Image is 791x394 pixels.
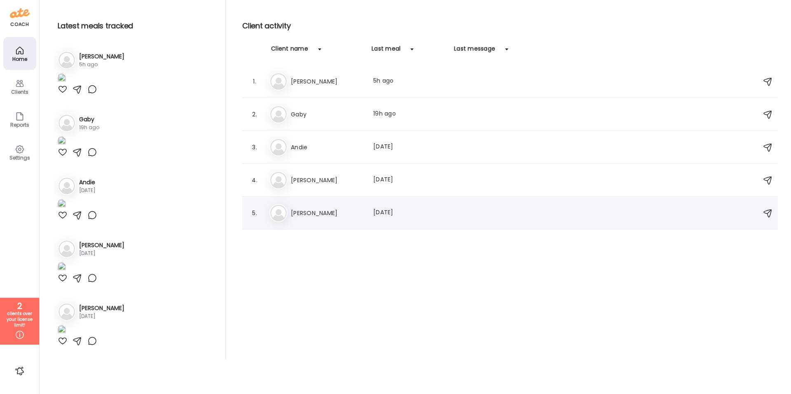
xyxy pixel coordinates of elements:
[270,106,287,123] img: bg-avatar-default.svg
[59,115,75,131] img: bg-avatar-default.svg
[79,124,99,131] div: 19h ago
[59,304,75,320] img: bg-avatar-default.svg
[250,142,260,152] div: 3.
[3,311,36,328] div: clients over your license limit!
[373,208,446,218] div: [DATE]
[79,61,124,68] div: 5h ago
[10,7,30,20] img: ate
[59,178,75,194] img: bg-avatar-default.svg
[59,241,75,257] img: bg-avatar-default.svg
[291,175,363,185] h3: [PERSON_NAME]
[250,208,260,218] div: 5.
[79,304,124,313] h3: [PERSON_NAME]
[454,44,495,58] div: Last message
[250,175,260,185] div: 4.
[373,109,446,119] div: 19h ago
[79,115,99,124] h3: Gaby
[250,76,260,86] div: 1.
[58,262,66,273] img: images%2FEJfjOlzfk7MAmJAlVkklIeYMX1Q2%2FzxD1WcKWZFjqhHASg8c8%2Fw3oCM6ySu60ZS7iAeGYB_1080
[250,109,260,119] div: 2.
[59,52,75,68] img: bg-avatar-default.svg
[291,76,363,86] h3: [PERSON_NAME]
[270,73,287,90] img: bg-avatar-default.svg
[58,73,66,84] img: images%2F2PPuKdWITFUHNY3pUl3kJUkTiyE2%2FpByR5Rtdlj8OYCi2ey4P%2FZnKZ5wg5wns1ZQPbtuay_1080
[373,175,446,185] div: [DATE]
[79,241,124,250] h3: [PERSON_NAME]
[373,76,446,86] div: 5h ago
[79,52,124,61] h3: [PERSON_NAME]
[79,187,96,194] div: [DATE]
[5,155,35,160] div: Settings
[58,199,66,210] img: images%2FLhXJ2XjecoUbl0IZTL6cplxnLu03%2FWzgvOGQCcEeeQF20A5JJ%2FqXj2bbC8Id9rWcVpRsEn_1080
[270,139,287,155] img: bg-avatar-default.svg
[79,313,124,320] div: [DATE]
[10,21,29,28] div: coach
[271,44,308,58] div: Client name
[291,208,363,218] h3: [PERSON_NAME]
[5,56,35,62] div: Home
[58,20,212,32] h2: Latest meals tracked
[291,142,363,152] h3: Andie
[79,178,96,187] h3: Andie
[270,205,287,221] img: bg-avatar-default.svg
[5,89,35,95] div: Clients
[5,122,35,127] div: Reports
[58,325,66,336] img: images%2FSOJjlWu9NIfIKIl0B3BB3VDInnK2%2FvtNtBhXyUt9z3IyWEcSH%2F3mzPpmkVHNfENzo30pFe_1080
[3,301,36,311] div: 2
[58,136,66,147] img: images%2F9pYE9H6cTmgx1EiUGCSt2BwjUV83%2FFuqzUeAdMiiUT3Gl8TZy%2F1WNZOlGL6W03VXb8zkbe_1080
[372,44,400,58] div: Last meal
[291,109,363,119] h3: Gaby
[242,20,778,32] h2: Client activity
[270,172,287,188] img: bg-avatar-default.svg
[373,142,446,152] div: [DATE]
[79,250,124,257] div: [DATE]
